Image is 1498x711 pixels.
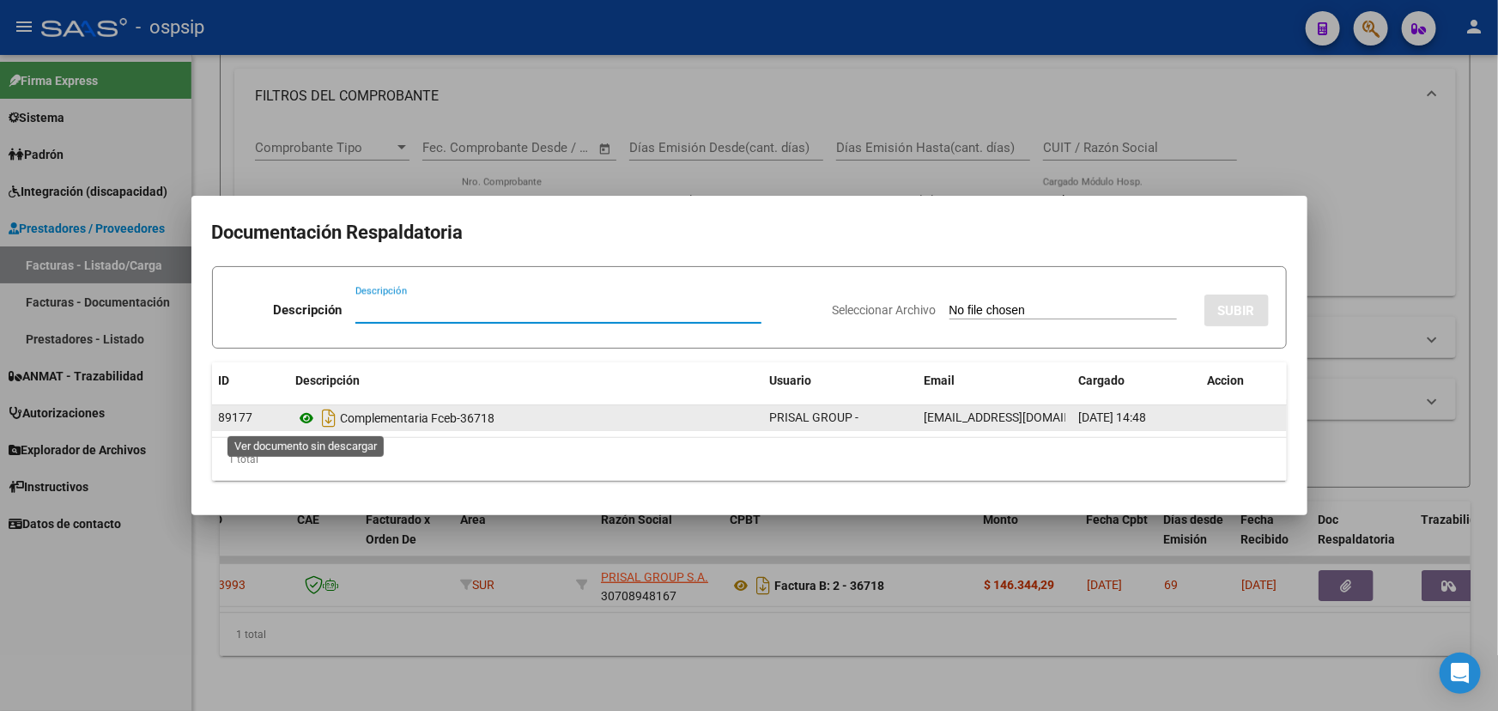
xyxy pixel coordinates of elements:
span: Descripción [296,374,361,387]
datatable-header-cell: Cargado [1072,362,1201,399]
datatable-header-cell: Usuario [763,362,918,399]
div: Complementaria Fceb-36718 [296,404,756,432]
datatable-header-cell: Accion [1201,362,1287,399]
span: Cargado [1079,374,1125,387]
span: [DATE] 14:48 [1079,410,1147,424]
span: Email [925,374,955,387]
datatable-header-cell: Email [918,362,1072,399]
span: PRISAL GROUP - [770,410,859,424]
datatable-header-cell: Descripción [289,362,763,399]
span: [EMAIL_ADDRESS][DOMAIN_NAME] [925,410,1115,424]
i: Descargar documento [318,404,341,432]
datatable-header-cell: ID [212,362,289,399]
div: Open Intercom Messenger [1440,653,1481,694]
div: 1 total [212,438,1287,481]
span: SUBIR [1218,303,1255,319]
p: Descripción [273,301,342,320]
span: Accion [1208,374,1245,387]
span: Usuario [770,374,812,387]
span: Seleccionar Archivo [833,303,937,317]
span: ID [219,374,230,387]
button: SUBIR [1204,295,1269,326]
span: 89177 [219,410,253,424]
h2: Documentación Respaldatoria [212,216,1287,249]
